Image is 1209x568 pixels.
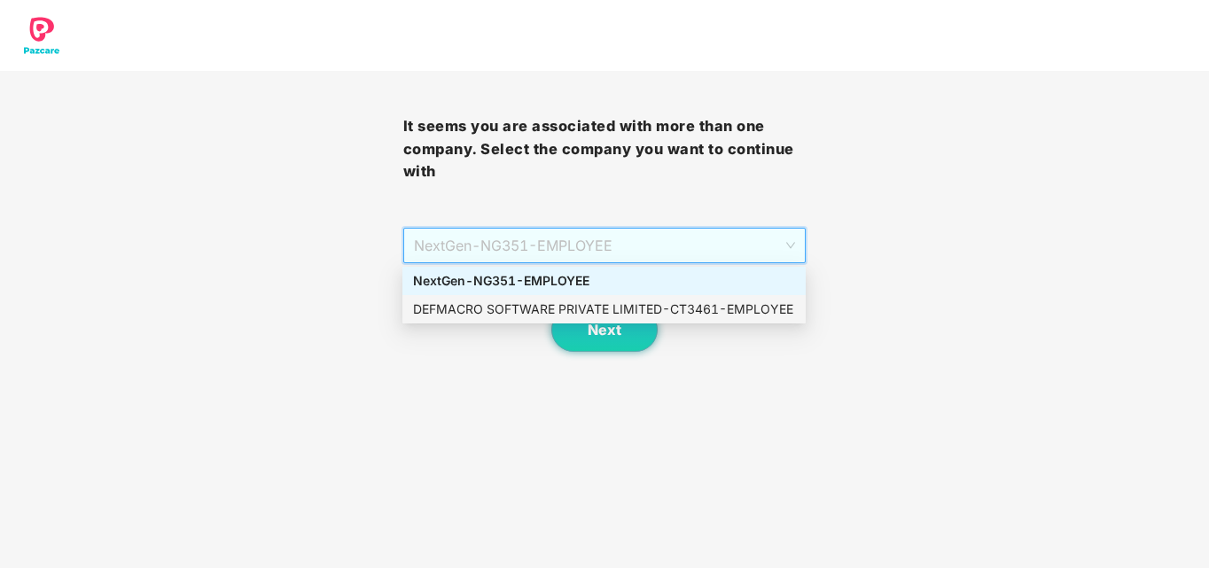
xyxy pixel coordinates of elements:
h3: It seems you are associated with more than one company. Select the company you want to continue with [403,115,807,183]
span: NextGen - NG351 - EMPLOYEE [414,229,796,262]
button: Next [551,307,658,352]
div: NextGen - NG351 - EMPLOYEE [413,271,795,291]
span: Next [588,322,621,338]
div: DEFMACRO SOFTWARE PRIVATE LIMITED - CT3461 - EMPLOYEE [413,300,795,319]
